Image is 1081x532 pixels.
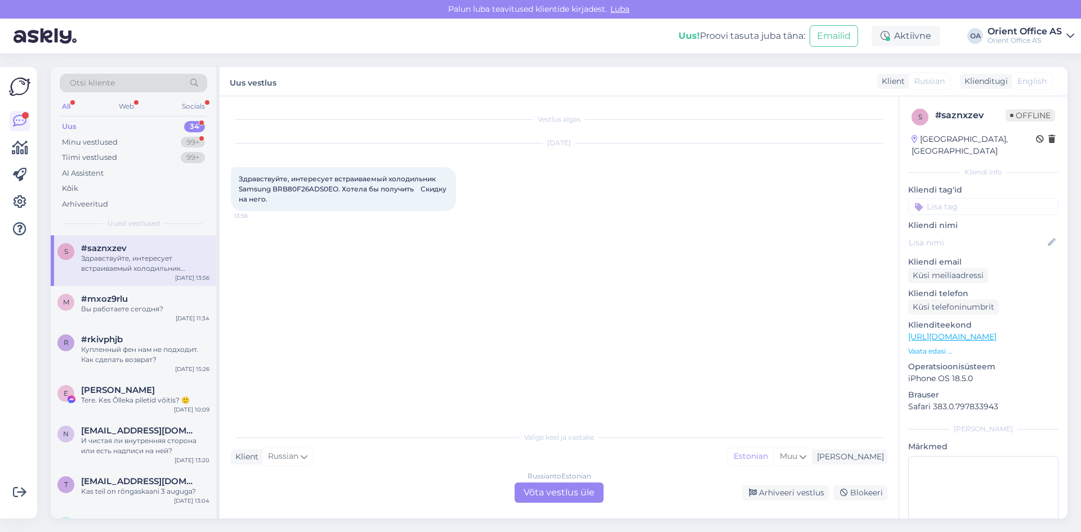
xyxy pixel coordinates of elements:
[908,361,1058,373] p: Operatsioonisüsteem
[678,29,805,43] div: Proovi tasuta juba täna:
[175,365,209,373] div: [DATE] 15:26
[909,236,1046,249] input: Lisa nimi
[912,133,1036,157] div: [GEOGRAPHIC_DATA], [GEOGRAPHIC_DATA]
[833,485,887,500] div: Blokeeri
[268,450,298,463] span: Russian
[9,76,30,97] img: Askly Logo
[62,183,78,194] div: Kõik
[1006,109,1055,122] span: Offline
[908,184,1058,196] p: Kliendi tag'id
[108,218,160,229] span: Uued vestlused
[872,26,940,46] div: Aktiivne
[81,426,198,436] span: natalyamam3@gmail.com
[908,441,1058,453] p: Märkmed
[908,256,1058,268] p: Kliendi email
[515,482,604,503] div: Võta vestlus üle
[62,199,108,210] div: Arhiveeritud
[81,304,209,314] div: Вы работаете сегодня?
[877,75,905,87] div: Klient
[174,497,209,505] div: [DATE] 13:04
[70,77,115,89] span: Otsi kliente
[81,385,155,395] span: Eva-Maria Virnas
[908,332,997,342] a: [URL][DOMAIN_NAME]
[812,451,884,463] div: [PERSON_NAME]
[63,298,69,306] span: m
[64,389,68,397] span: E
[918,113,922,121] span: s
[81,486,209,497] div: Kas teil on rõngaskaani 3 auguga?
[62,168,104,179] div: AI Assistent
[62,121,77,132] div: Uus
[678,30,700,41] b: Uus!
[175,456,209,464] div: [DATE] 13:20
[62,152,117,163] div: Tiimi vestlused
[780,451,797,461] span: Muu
[960,75,1008,87] div: Klienditugi
[64,338,69,347] span: r
[528,471,591,481] div: Russian to Estonian
[908,401,1058,413] p: Safari 383.0.797833943
[63,430,69,438] span: n
[908,220,1058,231] p: Kliendi nimi
[174,405,209,414] div: [DATE] 10:09
[607,4,633,14] span: Luba
[180,99,207,114] div: Socials
[908,288,1058,299] p: Kliendi telefon
[988,27,1074,45] a: Orient Office ASOrient Office AS
[117,99,136,114] div: Web
[810,25,858,47] button: Emailid
[908,373,1058,385] p: iPhone OS 18.5.0
[60,99,73,114] div: All
[908,319,1058,331] p: Klienditeekond
[231,451,258,463] div: Klient
[231,114,887,124] div: Vestlus algas
[742,485,829,500] div: Arhiveeri vestlus
[81,476,198,486] span: timakova.katrin@gmail.com
[908,389,1058,401] p: Brauser
[1017,75,1047,87] span: English
[908,424,1058,434] div: [PERSON_NAME]
[908,268,988,283] div: Küsi meiliaadressi
[908,167,1058,177] div: Kliendi info
[81,345,209,365] div: Купленный фен нам не подходит. Как сделать возврат?
[175,274,209,282] div: [DATE] 13:56
[908,346,1058,356] p: Vaata edasi ...
[988,27,1062,36] div: Orient Office AS
[935,109,1006,122] div: # saznxzev
[967,28,983,44] div: OA
[234,212,276,220] span: 13:56
[184,121,205,132] div: 34
[81,436,209,456] div: И чистая ли внутренняя сторона или есть надписи на ней?
[81,517,128,527] span: #vzqo1u87
[728,448,774,465] div: Estonian
[81,294,128,304] span: #mxoz9rlu
[908,299,999,315] div: Küsi telefoninumbrit
[908,198,1058,215] input: Lisa tag
[231,432,887,442] div: Valige keel ja vastake
[81,253,209,274] div: Здравствуйте, интересует встраиваемый холодильник Samsung BRB80F26ADS0EO. Хотела бы получить Скид...
[81,243,127,253] span: #saznxzev
[239,175,448,203] span: Здравствуйте, интересует встраиваемый холодильник Samsung BRB80F26ADS0EO. Хотела бы получить Скид...
[914,75,945,87] span: Russian
[62,137,118,148] div: Minu vestlused
[64,247,68,256] span: s
[176,314,209,323] div: [DATE] 11:34
[988,36,1062,45] div: Orient Office AS
[181,137,205,148] div: 99+
[231,138,887,148] div: [DATE]
[81,395,209,405] div: Tere. Kes Õlleka piletid võitis? 🙂
[81,334,123,345] span: #rkivphjb
[230,74,276,89] label: Uus vestlus
[181,152,205,163] div: 99+
[64,480,68,489] span: t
